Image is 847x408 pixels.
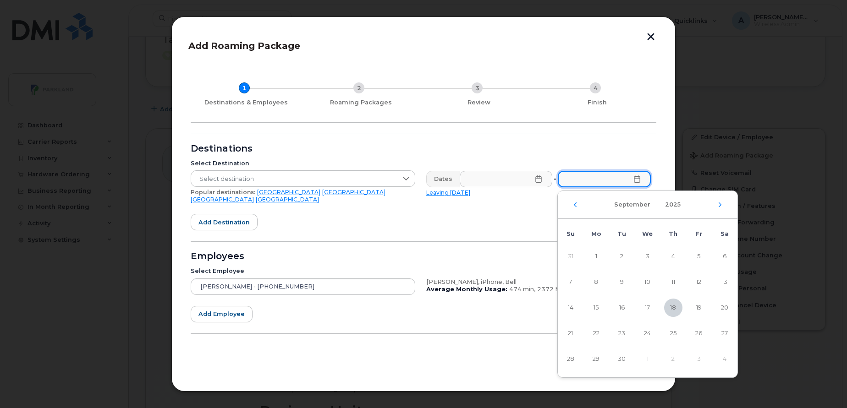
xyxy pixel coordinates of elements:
[566,230,575,237] span: Su
[558,171,651,187] input: Please fill out this field
[191,306,253,322] button: Add employee
[715,299,734,317] span: 20
[686,244,712,269] td: 5
[686,321,712,346] td: 26
[686,269,712,295] td: 12
[557,190,738,378] div: Choose Date
[635,244,660,269] td: 3
[690,273,708,291] span: 12
[191,253,656,260] div: Employees
[613,299,631,317] span: 16
[558,321,583,346] td: 21
[423,99,534,106] div: Review
[617,230,626,237] span: Tu
[191,196,254,203] a: [GEOGRAPHIC_DATA]
[426,278,651,286] div: [PERSON_NAME], iPhone, Bell
[191,189,255,196] span: Popular destinations:
[609,321,635,346] td: 23
[664,247,682,266] span: 4
[587,350,605,368] span: 29
[686,346,712,372] td: 3
[609,295,635,321] td: 16
[587,247,605,266] span: 1
[191,214,258,230] button: Add destination
[613,324,631,343] span: 23
[257,189,320,196] a: [GEOGRAPHIC_DATA]
[690,299,708,317] span: 19
[609,269,635,295] td: 9
[613,273,631,291] span: 9
[695,230,702,237] span: Fr
[690,324,708,343] span: 26
[638,299,657,317] span: 17
[587,299,605,317] span: 15
[720,230,729,237] span: Sa
[426,286,507,293] b: Average Monthly Usage:
[715,324,734,343] span: 27
[191,171,397,187] span: Select destination
[712,244,737,269] td: 6
[638,324,657,343] span: 24
[609,244,635,269] td: 2
[664,324,682,343] span: 25
[690,247,708,266] span: 5
[558,346,583,372] td: 28
[590,82,601,93] div: 4
[426,189,470,196] a: Leaving [DATE]
[715,273,734,291] span: 13
[561,299,580,317] span: 14
[191,160,415,167] div: Select Destination
[558,269,583,295] td: 7
[715,247,734,266] span: 6
[664,273,682,291] span: 11
[669,230,677,237] span: Th
[587,324,605,343] span: 22
[188,40,300,51] span: Add Roaming Package
[191,267,415,275] div: Select Employee
[583,321,609,346] td: 22
[509,286,535,293] span: 474 min,
[660,321,686,346] td: 25
[664,299,682,317] span: 18
[460,171,552,187] input: Please fill out this field
[198,310,245,318] span: Add employee
[305,99,416,106] div: Roaming Packages
[635,321,660,346] td: 24
[712,321,737,346] td: 27
[686,295,712,321] td: 19
[552,171,558,187] div: -
[558,295,583,321] td: 14
[542,99,653,106] div: Finish
[572,202,578,207] button: Previous Month
[638,247,657,266] span: 3
[660,269,686,295] td: 11
[583,346,609,372] td: 29
[322,189,385,196] a: [GEOGRAPHIC_DATA]
[660,244,686,269] td: 4
[191,278,415,295] input: Search device
[635,346,660,372] td: 1
[561,273,580,291] span: 7
[613,247,631,266] span: 2
[583,295,609,321] td: 15
[712,346,737,372] td: 4
[717,202,723,207] button: Next Month
[660,346,686,372] td: 2
[712,295,737,321] td: 20
[638,273,657,291] span: 10
[583,244,609,269] td: 1
[583,269,609,295] td: 8
[198,218,250,227] span: Add destination
[660,295,686,321] td: 18
[635,295,660,321] td: 17
[609,196,656,213] button: Choose Month
[256,196,319,203] a: [GEOGRAPHIC_DATA]
[191,145,656,152] div: Destinations
[587,273,605,291] span: 8
[609,346,635,372] td: 30
[472,82,483,93] div: 3
[558,244,583,269] td: 31
[642,230,653,237] span: We
[561,350,580,368] span: 28
[635,269,660,295] td: 10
